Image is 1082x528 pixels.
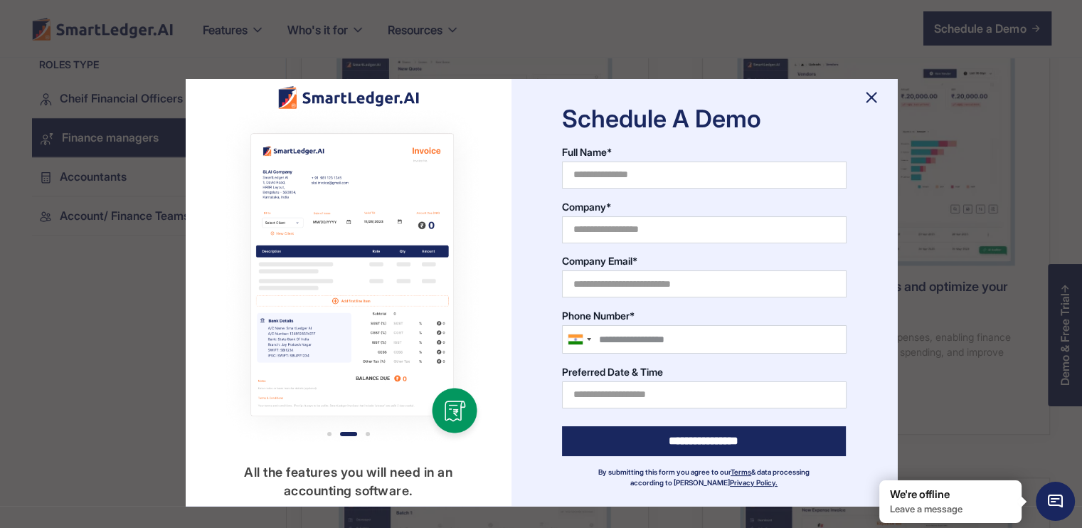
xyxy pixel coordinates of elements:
div: All the features you will need in an accounting software. [239,463,457,499]
label: Full Name* [562,144,847,159]
div: India (भारत): +91 [563,326,595,353]
label: Company* [562,199,847,214]
div: Show slide 1 of 3 [327,432,332,436]
div: By submitting this form you agree to our & data processing according to [PERSON_NAME] [583,467,825,488]
span: Chat Widget [1036,482,1075,521]
div: Show slide 3 of 3 [366,432,370,436]
div: 2 of 3 [189,109,509,450]
form: Schedule a demo features page [562,104,847,487]
h1: Schedule A Demo [562,104,847,134]
div: carousel [189,109,509,456]
label: Preferred Date & Time [562,364,847,379]
a: Terms [731,468,751,476]
a: Privacy Policy. [730,478,778,487]
p: Leave a message [890,503,1011,515]
div: Show slide 2 of 3 [340,432,357,436]
img: Smart Ledger logo [277,85,420,123]
label: Phone Number* [562,308,847,323]
img: charm_cross [860,86,883,109]
div: We're offline [890,487,1011,502]
label: Company Email* [562,253,847,268]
